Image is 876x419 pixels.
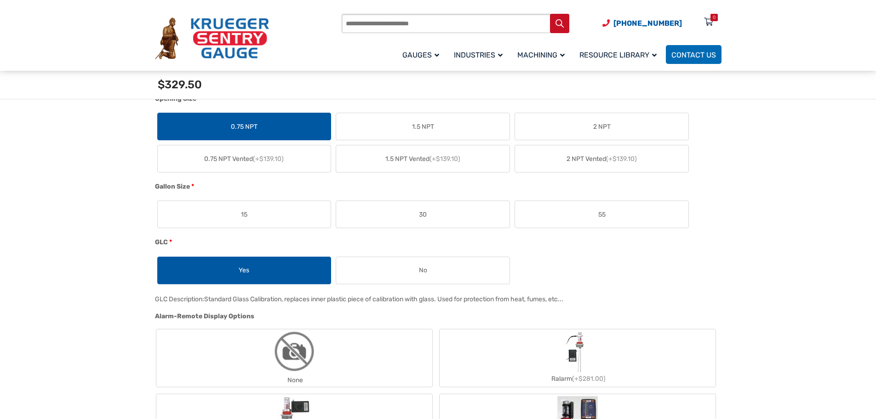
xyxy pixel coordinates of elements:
[155,95,196,103] span: Opening Size
[593,122,611,132] span: 2 NPT
[598,210,606,219] span: 55
[156,329,432,387] label: None
[419,265,427,275] span: No
[602,17,682,29] a: Phone Number (920) 434-8860
[512,44,574,65] a: Machining
[156,373,432,387] div: None
[155,295,204,303] span: GLC Description:
[412,122,434,132] span: 1.5 NPT
[572,375,606,383] span: (+$281.00)
[155,183,190,190] span: Gallon Size
[517,51,565,59] span: Machining
[241,210,247,219] span: 15
[448,44,512,65] a: Industries
[440,372,716,385] div: Ralarm
[385,154,460,164] span: 1.5 NPT Vented
[574,44,666,65] a: Resource Library
[713,14,716,21] div: 0
[253,155,284,163] span: (+$139.10)
[155,17,269,60] img: Krueger Sentry Gauge
[440,331,716,385] label: Ralarm
[419,210,427,219] span: 30
[239,265,249,275] span: Yes
[567,154,637,164] span: 2 NPT Vented
[231,122,258,132] span: 0.75 NPT
[191,182,194,191] abbr: required
[402,51,439,59] span: Gauges
[204,295,563,303] div: Standard Glass Calibration, replaces inner plastic piece of calibration with glass. Used for prot...
[671,51,716,59] span: Contact Us
[169,237,172,247] abbr: required
[606,155,637,163] span: (+$139.10)
[613,19,682,28] span: [PHONE_NUMBER]
[666,45,721,64] a: Contact Us
[155,238,168,246] span: GLC
[397,44,448,65] a: Gauges
[579,51,657,59] span: Resource Library
[204,154,284,164] span: 0.75 NPT Vented
[155,312,254,320] span: Alarm-Remote Display Options
[158,78,202,91] span: $329.50
[429,155,460,163] span: (+$139.10)
[454,51,503,59] span: Industries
